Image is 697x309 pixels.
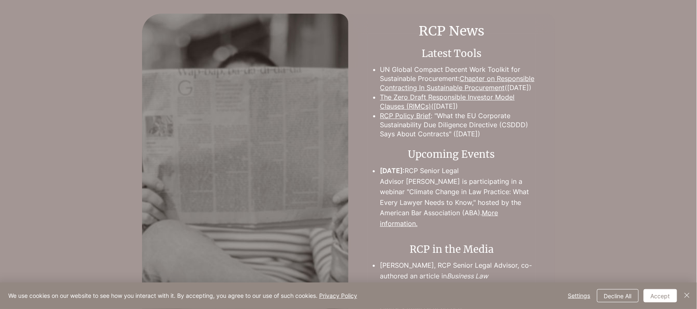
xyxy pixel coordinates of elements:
[380,166,405,175] span: [DATE]:
[380,166,529,217] a: [DATE]:RCP Senior Legal Advisor [PERSON_NAME] is participating in a webinar "Climate Change in La...
[456,102,458,110] a: )
[597,289,639,302] button: Decline All
[644,289,677,302] button: Accept
[380,209,498,228] a: More information.
[380,65,535,93] p: UN Global Compact Decent Work Toolkit for Sustainable Procurement: ([DATE])
[568,290,590,302] span: Settings
[380,112,529,138] a: : "What the EU Corporate Sustainability Due Diligence Directive (CSDDD) Says About Contracts" ([D...
[368,22,535,40] h2: RCP News
[368,47,535,61] h3: Latest Tools
[682,289,692,302] button: Close
[380,74,535,92] a: Chapter on Responsible Contracting In Sustainable Procurement
[434,102,456,110] a: [DATE]
[319,292,357,299] a: Privacy Policy
[368,147,535,162] h2: Upcoming Events
[8,292,357,299] span: We use cookies on our website to see how you interact with it. By accepting, you agree to our use...
[682,290,692,300] img: Close
[380,93,515,110] a: The Zero Draft Responsible Investor Model Clauses (RIMCs)
[368,242,535,257] h2: RCP in the Media
[380,112,431,120] a: RCP Policy Brief
[380,93,535,111] p: (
